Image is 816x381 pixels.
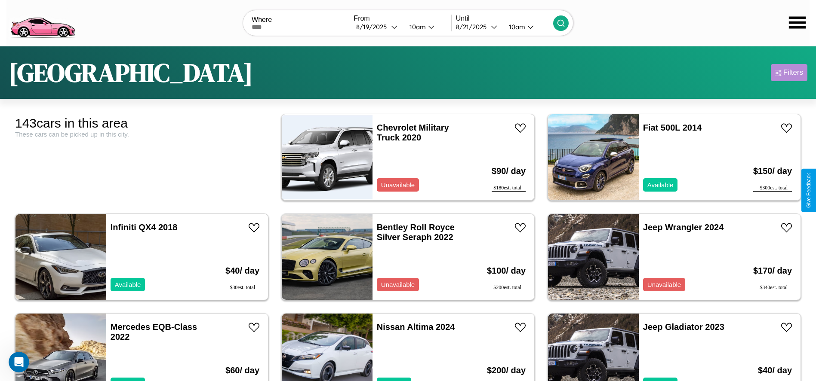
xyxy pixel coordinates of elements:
[111,322,197,341] a: Mercedes EQB-Class 2022
[225,257,259,284] h3: $ 40 / day
[381,179,415,191] p: Unavailable
[771,64,807,81] button: Filters
[225,284,259,291] div: $ 80 est. total
[381,279,415,290] p: Unavailable
[377,123,449,142] a: Chevrolet Military Truck 2020
[377,223,455,242] a: Bentley Roll Royce Silver Seraph 2022
[456,15,553,22] label: Until
[505,23,527,31] div: 10am
[456,23,491,31] div: 8 / 21 / 2025
[647,179,674,191] p: Available
[753,284,792,291] div: $ 340 est. total
[252,16,349,24] label: Where
[403,22,451,31] button: 10am
[354,15,451,22] label: From
[15,116,268,131] div: 143 cars in this area
[487,257,526,284] h3: $ 100 / day
[377,322,455,332] a: Nissan Altima 2024
[783,68,803,77] div: Filters
[753,185,792,192] div: $ 300 est. total
[643,223,724,232] a: Jeep Wrangler 2024
[111,223,178,232] a: Infiniti QX4 2018
[643,322,724,332] a: Jeep Gladiator 2023
[9,352,29,372] iframe: Intercom live chat
[492,185,526,192] div: $ 180 est. total
[647,279,681,290] p: Unavailable
[487,284,526,291] div: $ 200 est. total
[643,123,702,132] a: Fiat 500L 2014
[356,23,391,31] div: 8 / 19 / 2025
[502,22,553,31] button: 10am
[753,257,792,284] h3: $ 170 / day
[753,158,792,185] h3: $ 150 / day
[9,55,253,90] h1: [GEOGRAPHIC_DATA]
[115,279,141,290] p: Available
[15,131,268,138] div: These cars can be picked up in this city.
[354,22,402,31] button: 8/19/2025
[492,158,526,185] h3: $ 90 / day
[405,23,428,31] div: 10am
[6,4,79,40] img: logo
[806,173,812,208] div: Give Feedback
